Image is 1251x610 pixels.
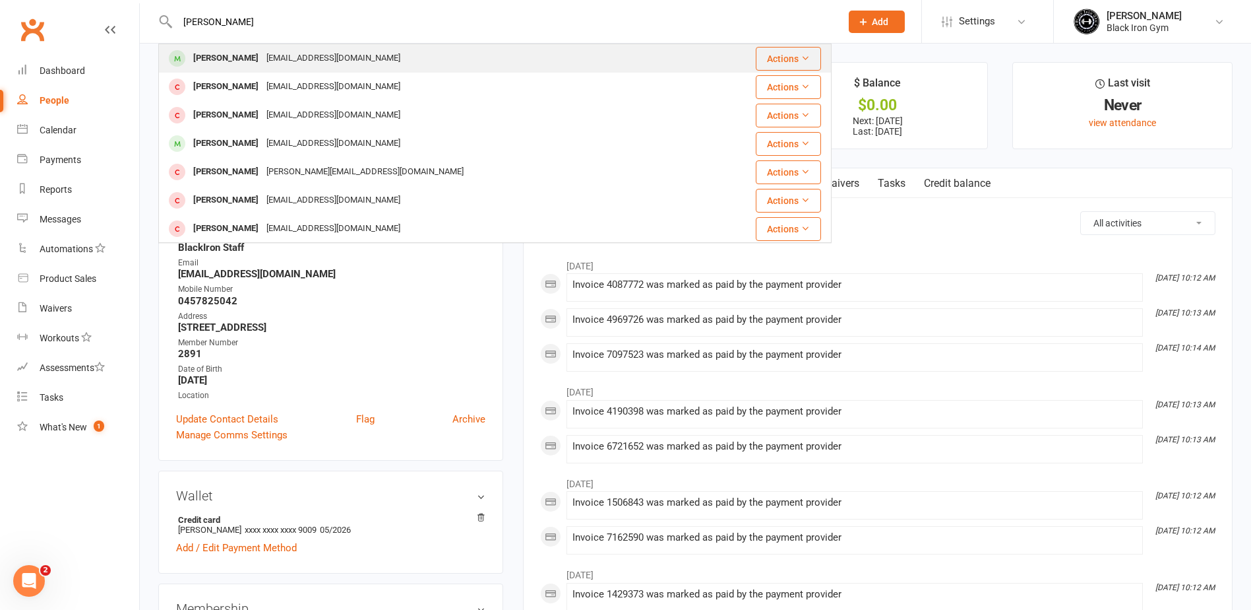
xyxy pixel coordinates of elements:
div: Workouts [40,333,79,343]
a: What's New1 [17,413,139,442]
div: Black Iron Gym [1107,22,1182,34]
strong: [DATE] [178,374,485,386]
a: People [17,86,139,116]
div: [PERSON_NAME] [189,106,262,125]
div: What's New [40,422,87,432]
a: Workouts [17,323,139,353]
button: Actions [756,217,821,241]
a: Payments [17,145,139,175]
li: [DATE] [540,470,1215,491]
img: thumb_image1623296242.png [1074,9,1100,35]
div: [PERSON_NAME] [189,191,262,210]
div: [PERSON_NAME][EMAIL_ADDRESS][DOMAIN_NAME] [262,162,468,182]
a: Assessments [17,353,139,383]
div: Calendar [40,125,76,135]
div: Mobile Number [178,283,485,296]
div: [PERSON_NAME] [189,134,262,153]
div: Tasks [40,392,63,403]
button: Actions [756,160,821,184]
button: Actions [756,104,821,127]
span: 05/2026 [320,525,351,535]
input: Search... [173,13,832,31]
a: Manage Comms Settings [176,427,288,443]
a: Reports [17,175,139,205]
div: [EMAIL_ADDRESS][DOMAIN_NAME] [262,134,404,153]
li: [DATE] [540,561,1215,582]
h3: Activity [540,211,1215,232]
div: Location [178,390,485,402]
div: Waivers [40,303,72,314]
a: Update Contact Details [176,411,278,427]
button: Actions [756,189,821,213]
button: Actions [756,132,821,156]
div: [EMAIL_ADDRESS][DOMAIN_NAME] [262,49,404,68]
a: Waivers [813,168,869,199]
div: Never [1025,98,1220,112]
i: [DATE] 10:12 AM [1155,583,1215,592]
div: [PERSON_NAME] [189,49,262,68]
i: [DATE] 10:13 AM [1155,308,1215,318]
a: Archive [452,411,485,427]
i: [DATE] 10:13 AM [1155,435,1215,444]
div: Invoice 4190398 was marked as paid by the payment provider [572,406,1137,417]
span: 1 [94,421,104,432]
i: [DATE] 10:14 AM [1155,343,1215,353]
div: Date of Birth [178,363,485,376]
div: Reports [40,184,72,195]
div: Invoice 4087772 was marked as paid by the payment provider [572,279,1137,290]
span: xxxx xxxx xxxx 9009 [245,525,317,535]
div: Address [178,310,485,323]
div: People [40,95,69,106]
div: Automations [40,244,93,254]
div: Invoice 1429373 was marked as paid by the payment provider [572,589,1137,600]
i: [DATE] 10:13 AM [1155,400,1215,409]
div: Payments [40,154,81,165]
i: [DATE] 10:12 AM [1155,273,1215,283]
a: Tasks [869,168,915,199]
span: 2 [40,565,51,576]
h3: Wallet [176,489,485,503]
div: $0.00 [780,98,975,112]
span: Add [872,17,888,27]
a: Tasks [17,383,139,413]
a: Product Sales [17,264,139,294]
div: Member Number [178,337,485,349]
div: Invoice 6721652 was marked as paid by the payment provider [572,441,1137,452]
strong: [EMAIL_ADDRESS][DOMAIN_NAME] [178,268,485,280]
a: Add / Edit Payment Method [176,540,297,556]
div: [EMAIL_ADDRESS][DOMAIN_NAME] [262,77,404,96]
strong: 0457825042 [178,295,485,307]
div: Assessments [40,362,105,373]
div: Last visit [1095,75,1150,98]
i: [DATE] 10:12 AM [1155,526,1215,535]
div: Invoice 4969726 was marked as paid by the payment provider [572,314,1137,325]
div: $ Balance [854,75,901,98]
a: Dashboard [17,56,139,86]
div: Invoice 7097523 was marked as paid by the payment provider [572,349,1137,360]
div: Messages [40,214,81,224]
div: Product Sales [40,273,96,284]
p: Next: [DATE] Last: [DATE] [780,116,975,137]
a: Automations [17,234,139,264]
div: [EMAIL_ADDRESS][DOMAIN_NAME] [262,191,404,210]
a: Waivers [17,294,139,323]
div: Email [178,257,485,269]
strong: [STREET_ADDRESS] [178,322,485,333]
a: view attendance [1089,118,1156,128]
span: Settings [959,7,995,36]
li: [DATE] [540,378,1215,399]
a: Flag [356,411,375,427]
button: Actions [756,75,821,99]
div: [PERSON_NAME] [189,77,262,96]
li: [PERSON_NAME] [176,513,485,537]
div: [EMAIL_ADDRESS][DOMAIN_NAME] [262,106,404,125]
a: Credit balance [915,168,1000,199]
div: Dashboard [40,65,85,76]
button: Actions [756,47,821,71]
strong: 2891 [178,348,485,360]
strong: Credit card [178,515,479,525]
strong: BlackIron Staff [178,242,485,254]
div: [PERSON_NAME] [189,162,262,182]
a: Clubworx [16,13,49,46]
a: Messages [17,205,139,234]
